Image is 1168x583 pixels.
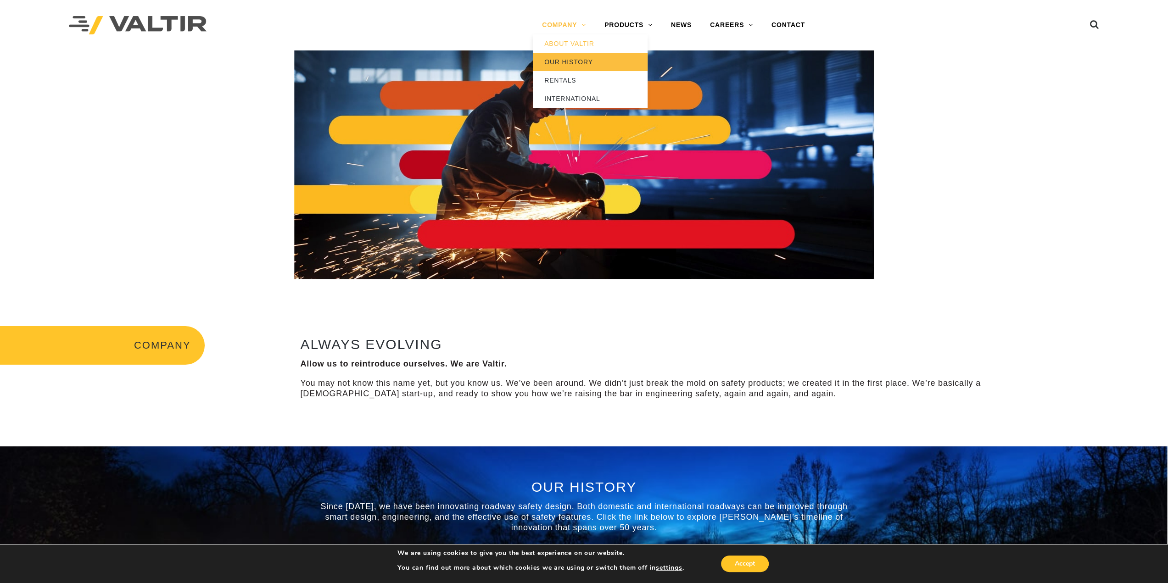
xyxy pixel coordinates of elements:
a: ABOUT VALTIR [533,34,648,53]
button: settings [656,564,682,572]
a: CONTACT [762,16,814,34]
a: PRODUCTS [595,16,662,34]
button: Accept [721,555,769,572]
span: OUR HISTORY [531,479,637,494]
a: RENTALS [533,71,648,89]
a: NEWS [662,16,701,34]
h2: ALWAYS EVOLVING [300,337,984,352]
p: We are using cookies to give you the best experience on our website. [397,549,684,557]
span: Since [DATE], we have been innovating roadway safety design. Both domestic and international road... [320,502,847,533]
a: COMPANY [533,16,595,34]
a: OUR HISTORY [533,53,648,71]
a: INTERNATIONAL [533,89,648,108]
p: You may not know this name yet, but you know us. We’ve been around. We didn’t just break the mold... [300,378,984,400]
img: Valtir [69,16,207,35]
p: You can find out more about which cookies we are using or switch them off in . [397,564,684,572]
a: CAREERS [701,16,762,34]
strong: Allow us to reintroduce ourselves. We are Valtir. [300,359,507,368]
